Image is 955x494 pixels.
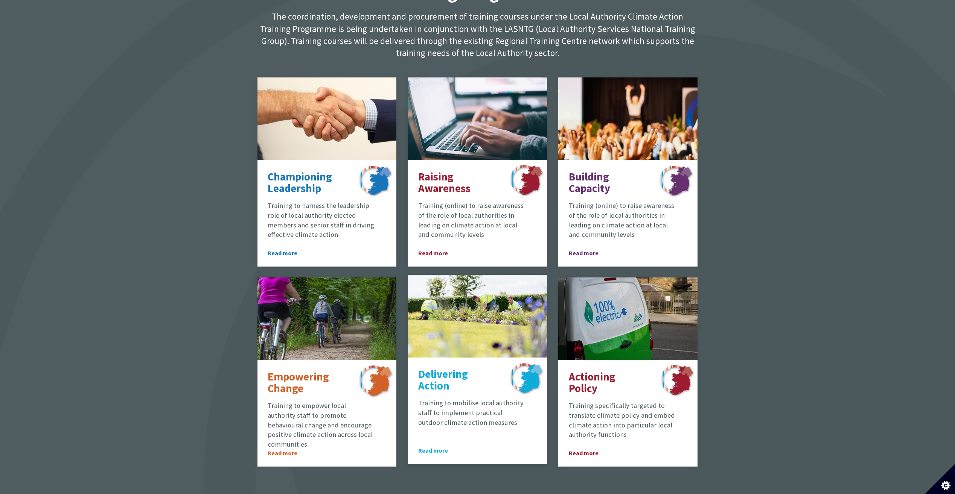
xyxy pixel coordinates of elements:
button: Set cookie preferences [925,464,955,494]
p: Delivering Action [418,368,495,392]
p: Training to mobilise local authority staff to implement practical outdoor climate action measures [418,398,525,427]
a: Actioning Policy Training specifically targeted to translate climate policy and embed climate act... [558,277,698,467]
a: Delivering Action Training to mobilise local authority staff to implement practical outdoor clima... [408,275,547,464]
p: Training (online) to raise awareness of the role of local authorities in leading on climate actio... [569,201,676,239]
span: Read more [268,249,309,258]
span: Read more [418,249,460,258]
p: Training specifically targeted to translate climate policy and embed climate action into particul... [569,401,676,439]
p: Empowering Change [268,371,345,395]
p: Raising Awareness [418,171,495,195]
p: Training to empower local authority staff to promote behavioural change and encourage positive cl... [268,401,375,449]
span: Read more [268,449,309,458]
p: Actioning Policy [569,371,646,395]
span: Read more [569,249,611,258]
span: Read more [569,449,611,458]
a: Raising Awareness Training (online) to raise awareness of the role of local authorities in leadin... [408,77,547,267]
p: Training to harness the leadership role of local authority elected members and senior staff in dr... [268,201,375,239]
a: Building Capacity Training (online) to raise awareness of the role of local authorities in leadin... [558,77,698,267]
a: Championing Leadership Training to harness the leadership role of local authority elected members... [257,77,397,267]
p: The coordination, development and procurement of training courses under the Local Authority Clima... [257,11,698,59]
p: Championing Leadership [268,171,345,195]
p: Training (online) to raise awareness of the role of local authorities in leading on climate actio... [418,201,525,239]
a: Empowering Change Training to empower local authority staff to promote behavioural change and enc... [257,277,397,467]
span: Read more [418,446,460,455]
p: Building Capacity [569,171,646,195]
